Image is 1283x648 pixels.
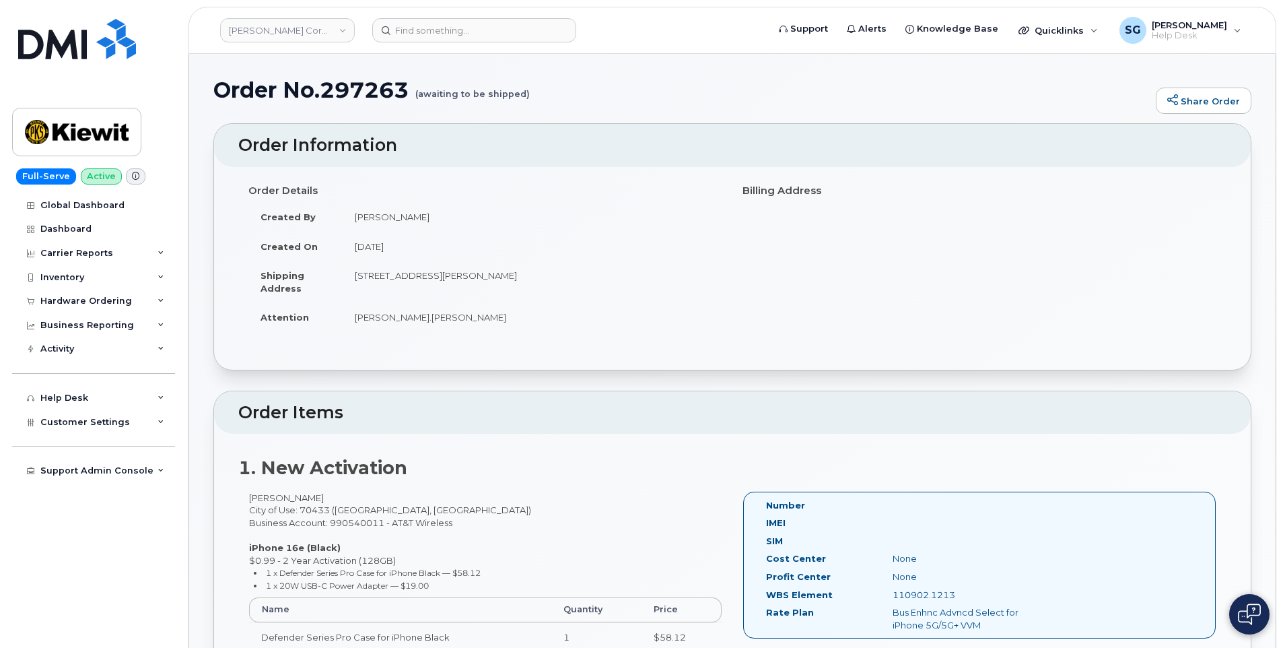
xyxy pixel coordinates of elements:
strong: Created By [261,212,316,222]
h4: Order Details [248,185,722,197]
label: WBS Element [766,589,833,602]
th: Quantity [551,597,641,622]
td: [STREET_ADDRESS][PERSON_NAME] [343,261,722,302]
small: 1 x Defender Series Pro Case for iPhone Black — $58.12 [266,568,481,578]
th: Price [641,597,722,622]
th: Name [249,597,551,622]
strong: Created On [261,241,318,252]
label: Profit Center [766,571,831,583]
td: [PERSON_NAME] [343,202,722,232]
a: Share Order [1156,88,1251,115]
strong: 1. New Activation [238,457,407,479]
label: IMEI [766,517,786,529]
strong: Attention [261,312,309,323]
small: 1 x 20W USB-C Power Adapter — $19.00 [266,581,429,591]
img: Open chat [1238,604,1261,625]
label: Rate Plan [766,606,814,619]
label: SIM [766,535,783,548]
h4: Billing Address [742,185,1216,197]
h2: Order Information [238,136,1226,155]
strong: Shipping Address [261,270,304,294]
div: None [882,552,1060,565]
h2: Order Items [238,403,1226,422]
div: Bus Enhnc Advncd Select for iPhone 5G/5G+ VVM [882,606,1060,631]
div: None [882,571,1060,583]
label: Number [766,499,805,512]
div: 110902.1213 [882,589,1060,602]
td: [DATE] [343,232,722,261]
label: Cost Center [766,552,826,565]
td: [PERSON_NAME].[PERSON_NAME] [343,302,722,332]
strong: iPhone 16e (Black) [249,542,341,553]
h1: Order No.297263 [213,78,1149,102]
small: (awaiting to be shipped) [415,78,530,99]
